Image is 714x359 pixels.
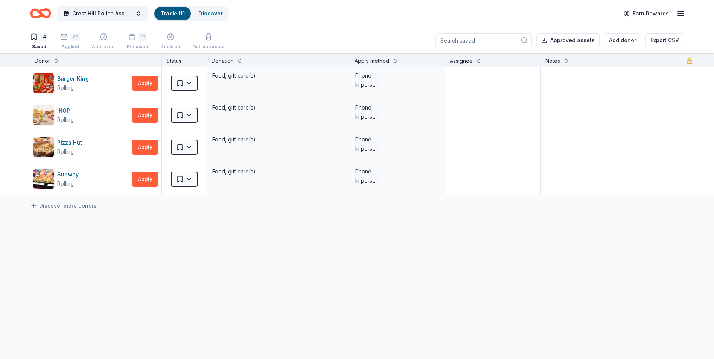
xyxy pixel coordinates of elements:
div: Rolling [57,179,74,188]
div: Pizza Hut [57,138,85,147]
img: Image for IHOP [33,105,54,125]
button: Crest Hill Police Association 15th Annual Golf Outing Fundraiser [57,6,148,21]
a: Discover more donors [30,201,97,210]
div: Saved [30,44,48,50]
img: Image for Subway [33,169,54,189]
div: Phone [355,135,440,144]
div: Rolling [57,83,74,92]
div: Donation [212,56,234,65]
div: Phone [355,71,440,80]
div: In person [355,112,440,121]
div: Status [162,53,207,67]
div: Phone [355,167,440,176]
button: Track· 111Discover [154,6,230,21]
img: Image for Pizza Hut [33,137,54,157]
div: Food, gift card(s) [212,70,345,81]
div: Declined [160,44,180,50]
div: IHOP [57,106,74,115]
button: Image for Burger KingBurger KingRolling [33,73,129,94]
button: Apply [132,108,158,123]
a: Track· 111 [160,10,185,17]
span: Crest Hill Police Association 15th Annual Golf Outing Fundraiser [72,9,132,18]
input: Search saved [435,33,532,47]
div: Apply method [355,56,389,65]
div: Applied [60,44,80,50]
div: Food, gift card(s) [212,134,345,145]
div: In person [355,144,440,153]
button: 4Saved [30,30,48,53]
button: 18Received [127,30,148,53]
button: Declined [160,30,180,53]
button: Add donor [604,33,641,47]
div: Received [127,44,148,50]
button: Approved assets [536,33,600,47]
button: Image for IHOPIHOPRolling [33,105,129,126]
button: Not interested [192,30,225,53]
button: Apply [132,172,158,187]
button: Apply [132,76,158,91]
div: Subway [57,170,82,179]
button: Apply [132,140,158,155]
div: Burger King [57,74,92,83]
div: Rolling [57,147,74,156]
button: Approved [92,30,115,53]
div: Not interested [192,44,225,50]
button: Export CSV [645,33,684,47]
div: Food, gift card(s) [212,102,345,113]
button: 73Applied [60,30,80,53]
button: Image for Pizza HutPizza HutRolling [33,137,129,158]
div: Approved [92,44,115,50]
a: Home [30,5,51,22]
div: Food, gift card(s) [212,166,345,177]
div: 4 [41,33,48,41]
div: 18 [139,33,147,41]
div: Donor [35,56,50,65]
div: Assignee [450,56,473,65]
div: 73 [71,33,80,41]
div: Rolling [57,115,74,124]
div: Phone [355,103,440,112]
div: In person [355,80,440,89]
button: Image for SubwaySubwayRolling [33,169,129,190]
div: In person [355,176,440,185]
a: Earn Rewards [619,7,673,20]
div: Notes [545,56,560,65]
a: Discover [198,10,223,17]
img: Image for Burger King [33,73,54,93]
